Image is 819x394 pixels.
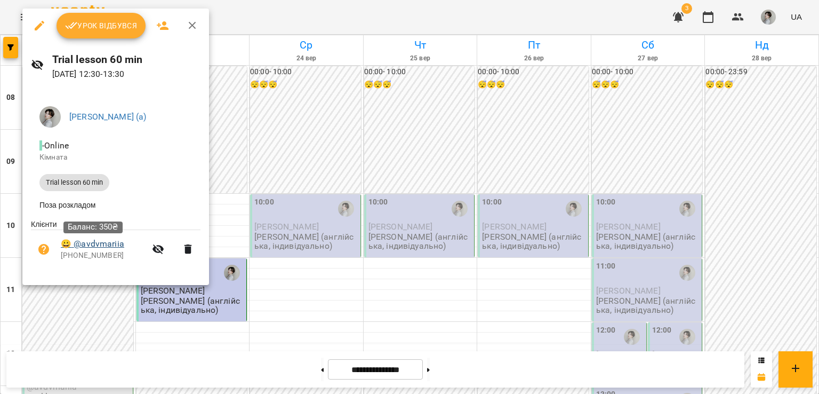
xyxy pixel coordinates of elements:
li: Поза розкладом [31,195,200,215]
p: Кімната [39,152,192,163]
a: [PERSON_NAME] (а) [69,112,147,122]
button: Візит ще не сплачено. Додати оплату? [31,237,57,262]
a: 😀 @avdvmariia [61,238,124,250]
button: Урок відбувся [57,13,146,38]
span: - Online [39,140,71,151]
p: [DATE] 12:30 - 13:30 [52,68,201,81]
img: 7bb04a996efd70e8edfe3a709af05c4b.jpg [39,106,61,128]
span: Баланс: 350₴ [68,222,118,232]
ul: Клієнти [31,219,200,272]
span: Урок відбувся [65,19,138,32]
h6: Trial lesson 60 min [52,51,201,68]
span: Trial lesson 60 min [39,178,109,187]
p: [PHONE_NUMBER] [61,250,146,261]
